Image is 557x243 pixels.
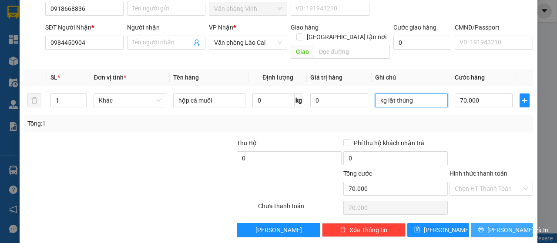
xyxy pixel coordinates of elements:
[450,170,507,177] label: Hình thức thanh toán
[455,74,485,81] span: Cước hàng
[350,138,428,148] span: Phí thu hộ khách nhận trả
[372,69,451,86] th: Ghi chú
[193,39,200,46] span: user-add
[99,94,161,107] span: Khác
[471,223,533,237] button: printer[PERSON_NAME] và In
[414,226,420,233] span: save
[407,223,470,237] button: save[PERSON_NAME]
[214,2,282,15] span: Văn phòng Vinh
[27,93,41,107] button: delete
[520,93,530,107] button: plus
[343,170,372,177] span: Tổng cước
[487,225,548,235] span: [PERSON_NAME] và In
[173,93,246,107] input: VD: Bàn, Ghế
[291,24,319,31] span: Giao hàng
[50,74,57,81] span: SL
[257,201,342,216] div: Chưa thanh toán
[349,225,387,235] span: Xóa Thông tin
[478,226,484,233] span: printer
[237,140,257,146] span: Thu Hộ
[455,23,533,32] div: CMND/Passport
[340,226,346,233] span: delete
[262,74,293,81] span: Định lượng
[27,119,216,128] div: Tổng: 1
[214,36,282,49] span: Văn phòng Lào Cai
[424,225,470,235] span: [PERSON_NAME]
[303,32,390,42] span: [GEOGRAPHIC_DATA] tận nơi
[127,23,205,32] div: Người nhận
[209,24,233,31] span: VP Nhận
[237,223,320,237] button: [PERSON_NAME]
[291,45,314,59] span: Giao
[393,24,436,31] label: Cước giao hàng
[375,93,448,107] input: Ghi Chú
[295,93,303,107] span: kg
[255,225,302,235] span: [PERSON_NAME]
[94,74,126,81] span: Đơn vị tính
[520,97,529,104] span: plus
[314,45,389,59] input: Dọc đường
[310,93,368,107] input: 0
[393,36,451,50] input: Cước giao hàng
[322,223,406,237] button: deleteXóa Thông tin
[310,74,342,81] span: Giá trị hàng
[45,23,124,32] div: SĐT Người Nhận
[173,74,199,81] span: Tên hàng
